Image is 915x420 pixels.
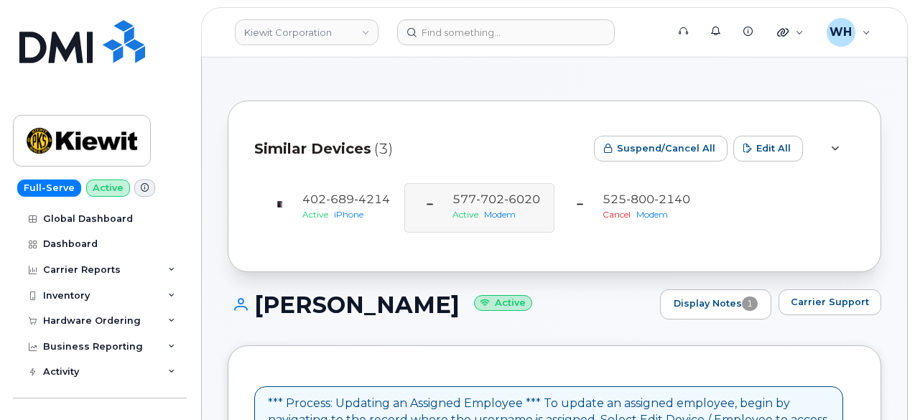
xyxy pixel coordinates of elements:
[302,209,328,220] span: Active
[603,192,690,206] span: 525
[563,192,696,224] a: 5258002140CancelModem
[779,289,881,315] button: Carrier Support
[594,136,728,162] button: Suspend/Cancel All
[654,192,690,206] span: 2140
[254,139,371,159] span: Similar Devices
[660,289,771,319] a: Display Notes1
[853,358,904,409] iframe: Messenger Launcher
[791,295,869,309] span: Carrier Support
[228,292,653,317] h1: [PERSON_NAME]
[334,209,363,220] span: iPhone
[733,136,803,162] button: Edit All
[374,139,393,159] span: (3)
[603,209,631,220] span: Cancel
[354,192,390,206] span: 4214
[474,295,532,312] small: Active
[742,297,758,311] span: 1
[263,192,396,224] a: 4026894214ActiveiPhone
[274,199,285,210] img: iPhone_11.jpg
[326,192,354,206] span: 689
[636,209,668,220] span: Modem
[626,192,654,206] span: 800
[302,192,390,206] span: 402
[756,141,791,155] span: Edit All
[575,199,585,210] img: image20231002-3703462-v75dz6.jpeg
[617,141,715,155] span: Suspend/Cancel All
